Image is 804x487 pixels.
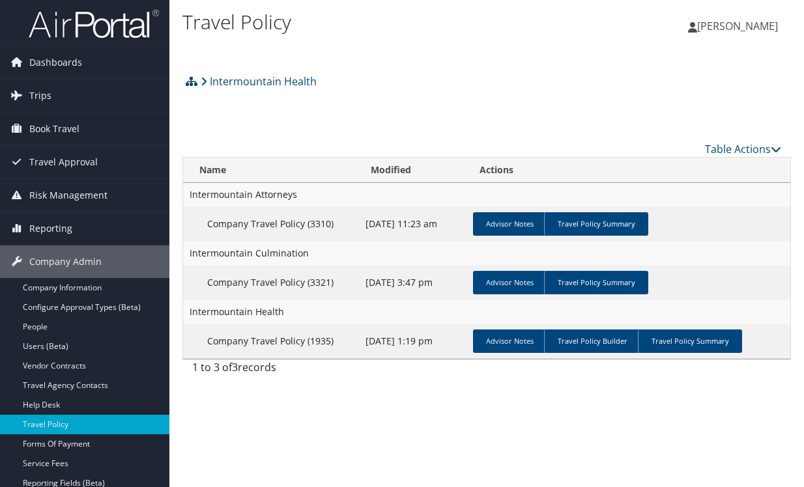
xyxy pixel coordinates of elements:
h1: Travel Policy [182,8,588,36]
a: Table Actions [705,142,781,156]
th: Name: activate to sort column ascending [183,158,359,183]
span: Book Travel [29,113,79,145]
a: [PERSON_NAME] [688,7,791,46]
span: Risk Management [29,179,108,212]
td: [DATE] 3:47 pm [359,265,468,300]
span: Travel Approval [29,146,98,178]
a: Travel Policy Summary [544,271,648,294]
span: Reporting [29,212,72,245]
span: [PERSON_NAME] [697,19,778,33]
td: Intermountain Culmination [183,242,790,265]
th: Actions [468,158,790,183]
a: Travel Policy Summary [544,212,648,236]
span: Company Admin [29,245,102,278]
span: Dashboards [29,46,82,79]
td: Intermountain Attorneys [183,183,790,206]
td: [DATE] 11:23 am [359,206,468,242]
img: airportal-logo.png [29,8,159,39]
th: Modified: activate to sort column ascending [359,158,468,183]
span: Trips [29,79,51,112]
span: 3 [232,360,238,374]
a: Advisor Notes [473,212,547,236]
a: Intermountain Health [201,68,317,94]
a: Advisor Notes [473,271,547,294]
div: 1 to 3 of records [192,359,325,382]
td: Company Travel Policy (3310) [183,206,359,242]
td: Company Travel Policy (3321) [183,265,359,300]
a: Advisor Notes [473,329,547,353]
td: [DATE] 1:19 pm [359,324,468,359]
a: Travel Policy Builder [544,329,640,353]
a: Travel Policy Summary [638,329,742,353]
td: Intermountain Health [183,300,790,324]
td: Company Travel Policy (1935) [183,324,359,359]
